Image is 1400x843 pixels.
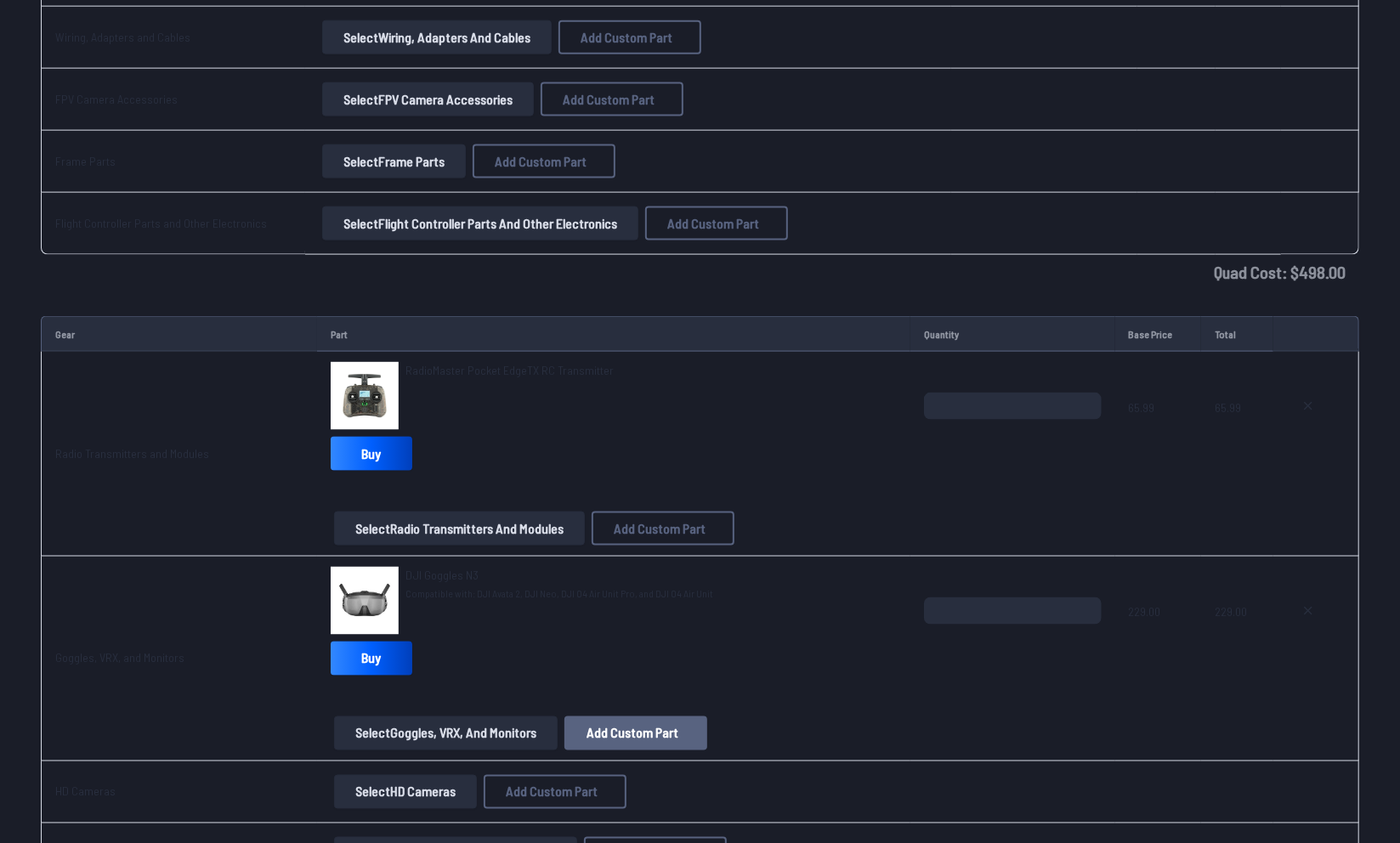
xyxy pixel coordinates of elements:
[592,512,734,546] button: Add Custom Part
[55,216,267,230] a: Flight Controller Parts and Other Electronics
[495,155,587,168] span: Add Custom Part
[322,207,638,240] button: SelectFlight Controller Parts and Other Electronics
[667,217,759,230] span: Add Custom Part
[405,362,614,379] a: RadioMaster Pocket EdgeTX RC Transmitter
[558,20,701,54] button: Add Custom Part
[322,144,466,178] button: SelectFrame Parts
[1215,393,1260,474] span: 65.99
[331,716,561,750] a: SelectGoggles, VRX, and Monitors
[1129,597,1188,679] span: 229.00
[55,651,184,665] a: Goggles, VRX, and Monitors
[322,20,552,54] button: SelectWiring, Adapters and Cables
[541,82,683,116] button: Add Custom Part
[55,446,209,461] a: Radio Transmitters and Modules
[564,716,707,750] button: Add Custom Part
[331,642,412,676] a: Buy
[1215,597,1260,679] span: 229.00
[334,775,477,809] button: SelectHD Cameras
[563,93,655,106] span: Add Custom Part
[331,362,399,430] img: image
[1201,316,1273,352] td: Total
[55,30,190,44] a: Wiring, Adapters and Cables
[55,92,178,106] a: FPV Camera Accessories
[319,144,469,178] a: SelectFrame Parts
[331,437,412,471] a: Buy
[41,255,1359,289] td: Quad Cost: $ 498.00
[331,567,399,635] img: image
[581,31,672,44] span: Add Custom Part
[55,154,116,168] a: Frame Parts
[614,522,706,535] span: Add Custom Part
[334,716,558,750] button: SelectGoggles, VRX, and Monitors
[322,82,534,116] button: SelectFPV Camera Accessories
[587,727,678,740] span: Add Custom Part
[331,775,480,809] a: SelectHD Cameras
[1115,316,1202,352] td: Base Price
[910,316,1114,352] td: Quantity
[405,568,479,582] span: DJI Goggles N3
[405,363,614,377] span: RadioMaster Pocket EdgeTX RC Transmitter
[506,785,598,799] span: Add Custom Part
[55,784,116,799] a: HD Cameras
[1129,393,1188,474] span: 65.99
[484,775,626,809] button: Add Custom Part
[405,567,713,584] a: DJI Goggles N3
[317,316,910,352] td: Part
[473,144,615,178] button: Add Custom Part
[405,587,713,601] span: Compatible with: DJI Avata 2, DJI Neo, DJI O4 Air Unit Pro, and DJI O4 Air Unit
[334,512,585,546] button: SelectRadio Transmitters and Modules
[319,207,642,240] a: SelectFlight Controller Parts and Other Electronics
[41,316,317,352] td: Gear
[319,82,537,116] a: SelectFPV Camera Accessories
[645,207,788,240] button: Add Custom Part
[331,512,588,546] a: SelectRadio Transmitters and Modules
[319,20,555,54] a: SelectWiring, Adapters and Cables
